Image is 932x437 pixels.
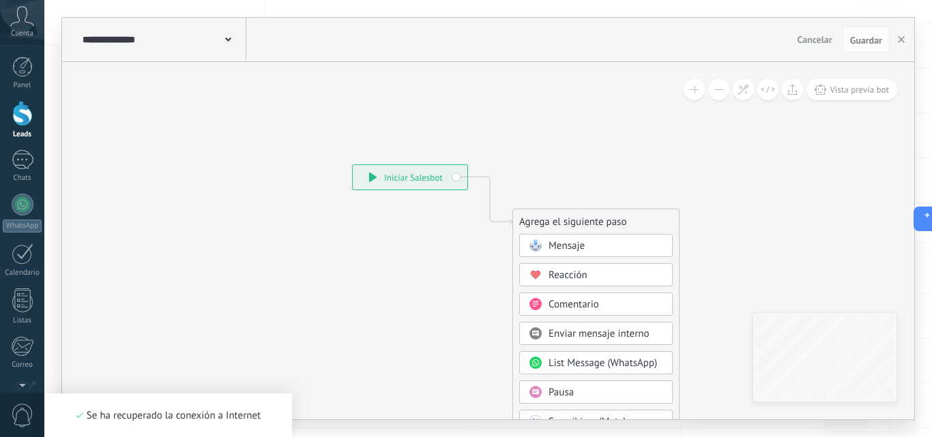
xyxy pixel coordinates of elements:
[3,220,42,232] div: WhatsApp
[3,269,42,277] div: Calendario
[76,409,261,422] div: Se ha recuperado la conexión a Internet
[3,130,42,139] div: Leads
[549,269,587,282] span: Reacción
[549,327,650,340] span: Enviar mensaje interno
[798,33,832,46] span: Cancelar
[850,35,882,45] span: Guardar
[353,165,467,190] div: Iniciar Salesbot
[3,361,42,370] div: Correo
[513,211,679,233] div: Agrega el siguiente paso
[3,316,42,325] div: Listas
[806,79,897,100] button: Vista previa bot
[792,29,838,50] button: Cancelar
[549,386,574,399] span: Pausa
[3,174,42,183] div: Chats
[3,81,42,90] div: Panel
[549,239,585,252] span: Mensaje
[11,29,33,38] span: Cuenta
[549,298,599,311] span: Comentario
[549,415,626,428] span: Suscribirse (Meta)
[549,357,657,370] span: List Message (WhatsApp)
[843,27,890,52] button: Guardar
[830,84,889,95] span: Vista previa bot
